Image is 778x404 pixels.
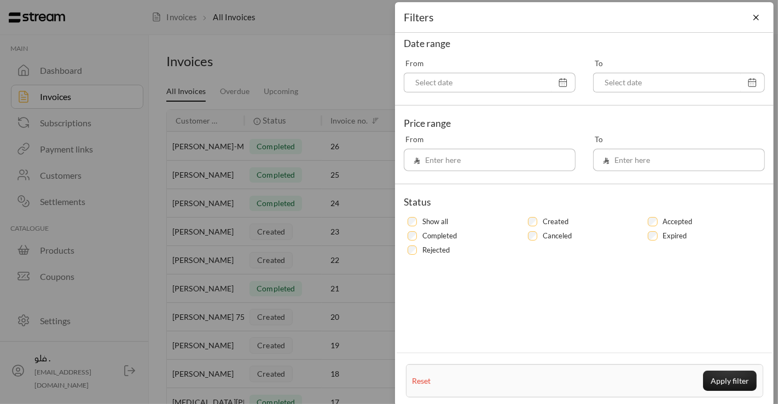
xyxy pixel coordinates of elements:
[609,149,765,171] input: Enter here
[543,216,568,227] label: Created
[406,134,424,145] label: From
[750,11,762,24] button: Close
[703,371,757,391] button: Apply filter
[412,371,431,390] button: Reset
[404,11,433,24] span: Filters
[422,216,448,227] label: Show all
[404,195,431,209] div: Status
[420,149,576,171] input: Enter here
[543,231,572,242] label: Canceled
[422,245,450,256] label: Rejected
[406,58,424,69] label: From
[595,58,603,69] label: To
[422,231,457,242] label: Completed
[404,37,450,51] div: Date range
[404,116,451,131] div: Price range
[663,216,693,227] label: Accepted
[404,73,551,92] input: Select date
[593,73,741,92] input: Select date
[663,231,687,242] label: Expired
[595,134,603,145] label: To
